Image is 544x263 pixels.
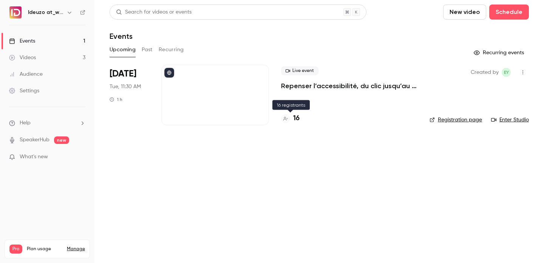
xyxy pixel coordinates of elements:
[110,68,136,80] span: [DATE]
[293,113,300,124] h4: 16
[502,68,511,77] span: Eva Yahiaoui
[67,246,85,252] a: Manage
[491,116,529,124] a: Enter Studio
[489,5,529,20] button: Schedule
[281,113,300,124] a: 16
[9,37,35,45] div: Events
[281,81,417,90] a: Repenser l’accessibilité, du clic jusqu’au bureau
[159,44,184,56] button: Recurring
[110,65,149,125] div: Oct 28 Tue, 11:30 AM (Europe/Paris)
[9,6,22,18] img: Ideuzo at_work
[443,5,486,20] button: New video
[116,8,192,16] div: Search for videos or events
[281,66,318,75] span: Live event
[9,245,22,254] span: Pro
[28,9,63,16] h6: Ideuzo at_work
[9,119,85,127] li: help-dropdown-opener
[54,136,69,144] span: new
[20,153,48,161] span: What's new
[142,44,153,56] button: Past
[471,68,499,77] span: Created by
[9,70,43,78] div: Audience
[504,68,509,77] span: EY
[430,116,482,124] a: Registration page
[9,54,36,61] div: Videos
[110,44,136,56] button: Upcoming
[470,47,529,59] button: Recurring events
[27,246,62,252] span: Plan usage
[76,154,85,161] iframe: Noticeable Trigger
[110,32,133,41] h1: Events
[9,87,39,95] div: Settings
[110,83,141,90] span: Tue, 11:30 AM
[20,136,49,144] a: SpeakerHub
[20,119,31,127] span: Help
[110,96,122,102] div: 1 h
